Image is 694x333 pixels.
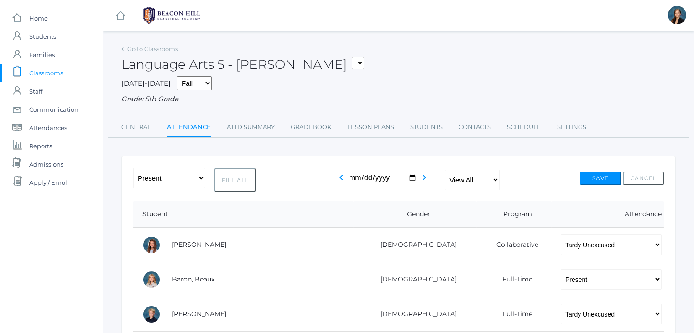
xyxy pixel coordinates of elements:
td: Full-Time [476,262,551,297]
a: [PERSON_NAME] [172,310,226,318]
span: Families [29,46,55,64]
th: Attendance [552,201,664,228]
span: [DATE]-[DATE] [121,79,171,88]
a: Students [410,118,443,136]
td: [DEMOGRAPHIC_DATA] [354,297,477,332]
a: Schedule [507,118,541,136]
a: Attd Summary [227,118,275,136]
span: Attendances [29,119,67,137]
span: Students [29,27,56,46]
td: Collaborative [476,228,551,262]
td: [DEMOGRAPHIC_DATA] [354,228,477,262]
span: Staff [29,82,42,100]
td: Full-Time [476,297,551,332]
a: Lesson Plans [347,118,394,136]
img: BHCALogos-05-308ed15e86a5a0abce9b8dd61676a3503ac9727e845dece92d48e8588c001991.png [137,4,206,27]
i: chevron_left [336,172,347,183]
span: Classrooms [29,64,63,82]
a: Attendance [167,118,211,138]
i: chevron_right [419,172,430,183]
th: Program [476,201,551,228]
span: Apply / Enroll [29,173,69,192]
a: Gradebook [291,118,331,136]
a: chevron_right [419,176,430,185]
button: Save [580,172,621,185]
h2: Language Arts 5 - [PERSON_NAME] [121,57,364,72]
span: Reports [29,137,52,155]
button: Fill All [214,168,256,192]
div: Allison Smith [668,6,686,24]
a: Settings [557,118,586,136]
a: Baron, Beaux [172,275,214,283]
span: Admissions [29,155,63,173]
div: Grade: 5th Grade [121,94,676,104]
a: [PERSON_NAME] [172,240,226,249]
div: Ella Arnold [142,236,161,254]
span: Communication [29,100,78,119]
a: chevron_left [336,176,347,185]
th: Gender [354,201,477,228]
div: Elliot Burke [142,305,161,323]
a: Go to Classrooms [127,45,178,52]
button: Cancel [623,172,664,185]
th: Student [133,201,354,228]
td: [DEMOGRAPHIC_DATA] [354,262,477,297]
a: General [121,118,151,136]
div: Beaux Baron [142,271,161,289]
a: Contacts [459,118,491,136]
span: Home [29,9,48,27]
